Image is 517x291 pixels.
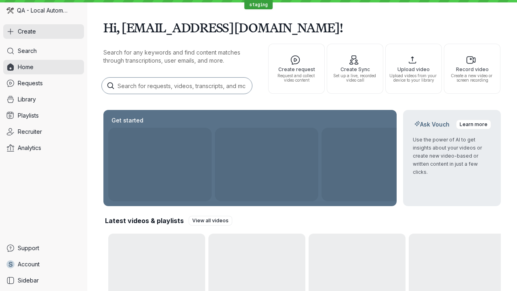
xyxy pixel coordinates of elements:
[18,128,42,136] span: Recruiter
[385,44,442,94] button: Upload videoUpload videos from your device to your library
[327,44,383,94] button: Create SyncSet up a live, recorded video call
[272,67,321,72] span: Create request
[3,44,84,58] a: Search
[103,48,254,65] p: Search for any keywords and find content matches through transcriptions, user emails, and more.
[18,27,36,36] span: Create
[3,3,84,18] div: QA - Local Automation
[8,260,13,268] span: s
[330,67,380,72] span: Create Sync
[105,216,184,225] h2: Latest videos & playlists
[3,76,84,91] a: Requests
[103,16,501,39] h1: Hi, [EMAIL_ADDRESS][DOMAIN_NAME]!
[3,141,84,155] a: Analytics
[3,241,84,255] a: Support
[18,112,39,120] span: Playlists
[3,24,84,39] button: Create
[102,78,252,94] input: Search for requests, videos, transcripts, and more...
[460,120,488,129] span: Learn more
[389,74,438,82] span: Upload videos from your device to your library
[268,44,325,94] button: Create requestRequest and collect video content
[18,260,40,268] span: Account
[110,116,145,124] h2: Get started
[448,74,497,82] span: Create a new video or screen recording
[6,7,14,14] img: QA - Local Automation avatar
[18,63,34,71] span: Home
[192,217,229,225] span: View all videos
[18,95,36,103] span: Library
[189,216,232,226] a: View all videos
[3,257,84,272] a: sAccount
[17,6,69,15] span: QA - Local Automation
[272,74,321,82] span: Request and collect video content
[18,144,41,152] span: Analytics
[413,120,451,129] h2: Ask Vouch
[448,67,497,72] span: Record video
[330,74,380,82] span: Set up a live, recorded video call
[18,244,39,252] span: Support
[413,136,491,176] p: Use the power of AI to get insights about your videos or create new video-based or written conten...
[3,273,84,288] a: Sidebar
[3,60,84,74] a: Home
[18,79,43,87] span: Requests
[18,47,37,55] span: Search
[444,44,500,94] button: Record videoCreate a new video or screen recording
[3,124,84,139] a: Recruiter
[456,120,491,129] a: Learn more
[3,92,84,107] a: Library
[18,276,39,285] span: Sidebar
[389,67,438,72] span: Upload video
[3,108,84,123] a: Playlists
